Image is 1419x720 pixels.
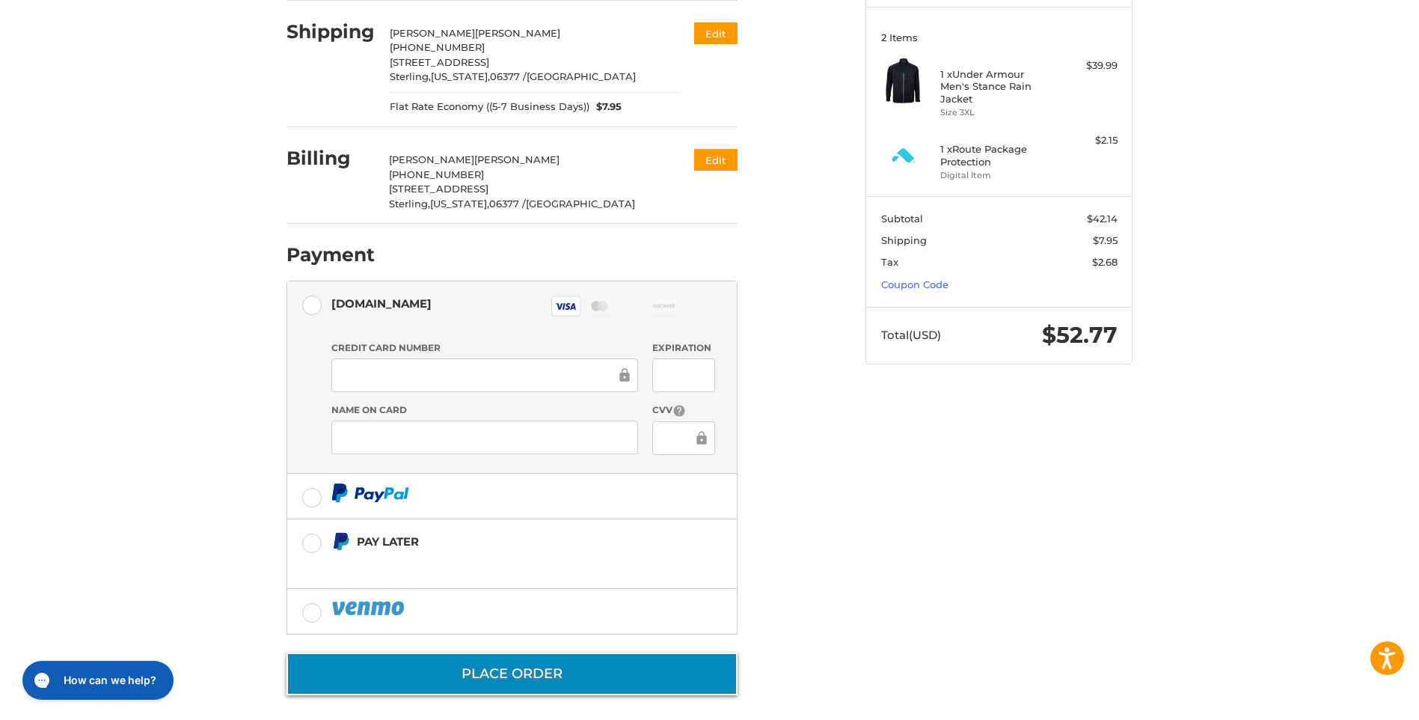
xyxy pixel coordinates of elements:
[490,70,527,82] span: 06377 /
[1093,234,1118,246] span: $7.95
[940,106,1055,119] li: Size 3XL
[940,143,1055,168] h4: 1 x Route Package Protection
[881,278,948,290] a: Coupon Code
[431,70,490,82] span: [US_STATE],
[881,234,927,246] span: Shipping
[286,243,375,266] h2: Payment
[589,100,622,115] span: $7.95
[15,656,178,705] iframe: Gorgias live chat messenger
[390,41,485,53] span: [PHONE_NUMBER]
[940,68,1055,105] h4: 1 x Under Armour Men's Stance Rain Jacket
[652,403,714,418] label: CVV
[331,557,644,570] iframe: PayPal Message 1
[331,341,638,355] label: Credit Card Number
[475,27,560,39] span: [PERSON_NAME]
[1058,58,1118,73] div: $39.99
[1058,133,1118,148] div: $2.15
[331,403,638,417] label: Name on Card
[694,149,738,171] button: Edit
[527,70,636,82] span: [GEOGRAPHIC_DATA]
[1042,321,1118,349] span: $52.77
[526,198,635,210] span: [GEOGRAPHIC_DATA]
[389,198,430,210] span: Sterling,
[1087,213,1118,225] span: $42.14
[881,31,1118,43] h3: 2 Items
[430,198,489,210] span: [US_STATE],
[390,70,431,82] span: Sterling,
[1092,256,1118,268] span: $2.68
[474,153,560,165] span: [PERSON_NAME]
[286,653,738,695] button: Place Order
[389,168,484,180] span: [PHONE_NUMBER]
[390,56,489,68] span: [STREET_ADDRESS]
[881,328,941,342] span: Total (USD)
[694,22,738,44] button: Edit
[390,100,589,115] span: Flat Rate Economy ((5-7 Business Days))
[286,147,374,170] h2: Billing
[390,27,475,39] span: [PERSON_NAME]
[357,529,643,554] div: Pay Later
[286,20,375,43] h2: Shipping
[389,153,474,165] span: [PERSON_NAME]
[331,291,432,316] div: [DOMAIN_NAME]
[389,183,488,195] span: [STREET_ADDRESS]
[331,532,350,551] img: Pay Later icon
[881,256,898,268] span: Tax
[652,341,714,355] label: Expiration
[940,169,1055,182] li: Digital Item
[881,213,923,225] span: Subtotal
[331,483,409,502] img: PayPal icon
[331,599,408,617] img: PayPal icon
[489,198,526,210] span: 06377 /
